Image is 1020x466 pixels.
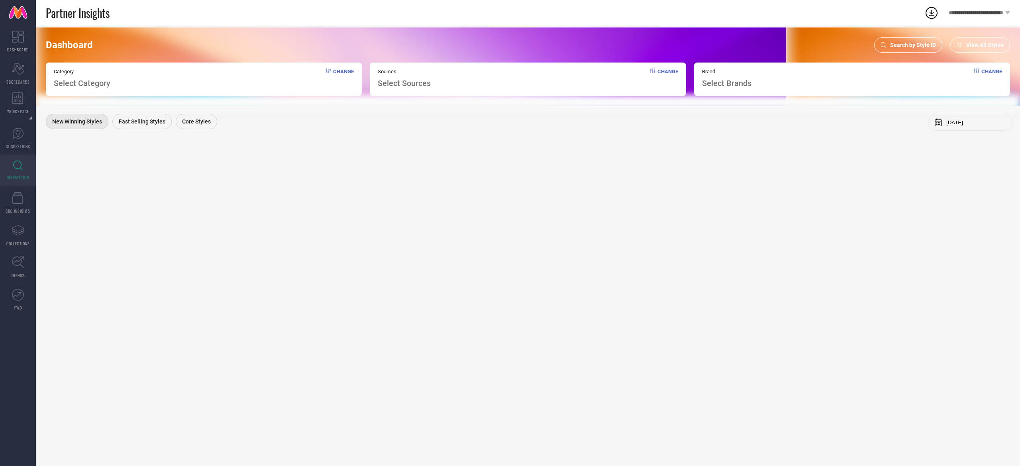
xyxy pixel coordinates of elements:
[924,6,939,20] div: Open download list
[119,118,165,125] span: Fast Selling Styles
[378,78,431,88] span: Select Sources
[7,174,29,180] span: INSPIRATION
[6,241,30,247] span: COLLECTIONS
[54,69,110,74] span: Category
[702,69,751,74] span: Brand
[7,47,29,53] span: DASHBOARD
[890,42,936,48] span: Search by Style ID
[946,119,1006,125] input: Select month
[333,69,354,88] span: Change
[46,5,110,21] span: Partner Insights
[657,69,678,88] span: Change
[6,79,30,85] span: SCORECARDS
[52,118,102,125] span: New Winning Styles
[981,69,1002,88] span: Change
[6,208,30,214] span: CDC INSIGHTS
[378,69,431,74] span: Sources
[702,78,751,88] span: Select Brands
[182,118,211,125] span: Core Styles
[6,143,30,149] span: SUGGESTIONS
[11,272,25,278] span: TRENDS
[7,108,29,114] span: WORKSPACE
[46,39,93,51] span: Dashboard
[54,78,110,88] span: Select Category
[966,42,1004,48] span: View All Styles
[14,305,22,311] span: FWD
